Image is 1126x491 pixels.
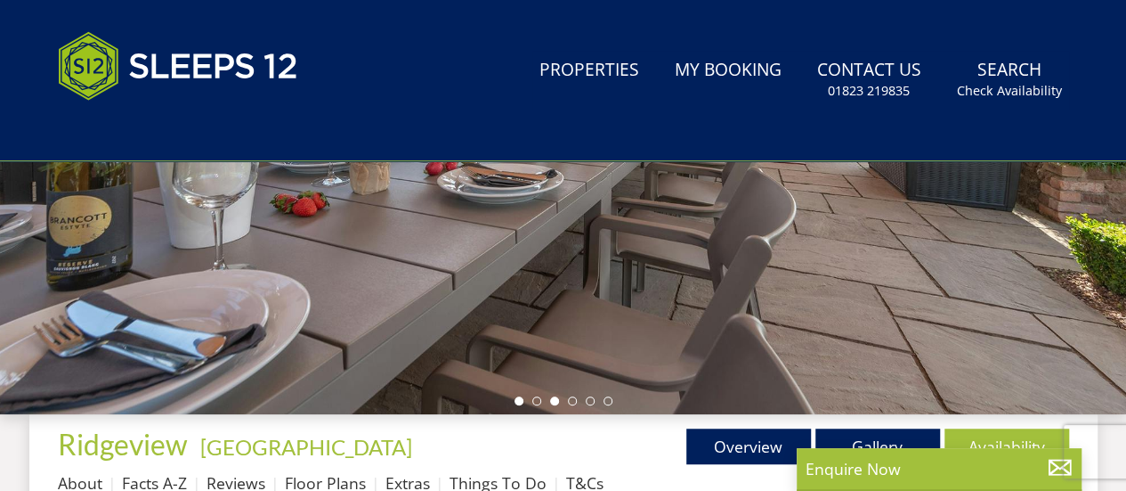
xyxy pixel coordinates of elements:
span: - [193,434,412,460]
a: Gallery [815,429,940,464]
a: Ridgeview [58,427,193,462]
span: Ridgeview [58,427,188,462]
a: My Booking [668,51,789,91]
a: [GEOGRAPHIC_DATA] [200,434,412,460]
a: SearchCheck Availability [950,51,1069,109]
small: Check Availability [957,82,1062,100]
a: Overview [686,429,811,464]
a: Availability [944,429,1069,464]
a: Properties [532,51,646,91]
iframe: Customer reviews powered by Trustpilot [49,121,236,136]
small: 01823 219835 [828,82,910,100]
p: Enquire Now [806,457,1073,480]
img: Sleeps 12 [58,21,298,110]
a: Contact Us01823 219835 [810,51,928,109]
